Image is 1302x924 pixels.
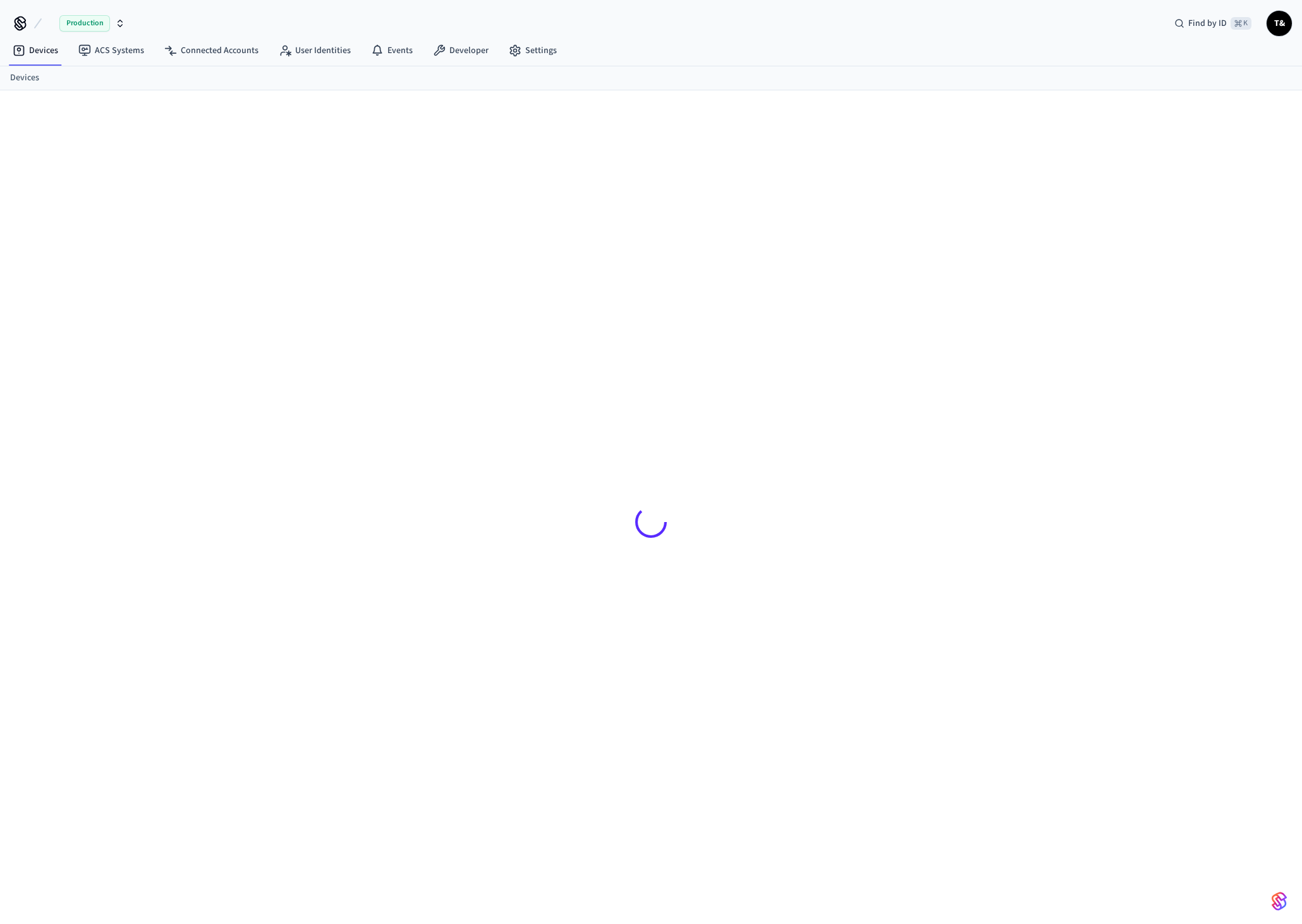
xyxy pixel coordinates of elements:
a: Devices [3,39,68,62]
span: Production [59,15,110,32]
a: User Identities [269,39,361,62]
span: ⌘ K [1231,17,1251,30]
img: SeamLogoGradient.69752ec5.svg [1272,891,1287,911]
button: T& [1267,11,1292,36]
span: T& [1268,12,1291,35]
a: Devices [10,71,39,85]
div: Find by ID⌘ K [1164,12,1262,35]
a: Connected Accounts [154,39,269,62]
a: Settings [499,39,567,62]
a: Events [361,39,423,62]
span: Find by ID [1188,17,1227,30]
a: ACS Systems [68,39,154,62]
a: Developer [423,39,499,62]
